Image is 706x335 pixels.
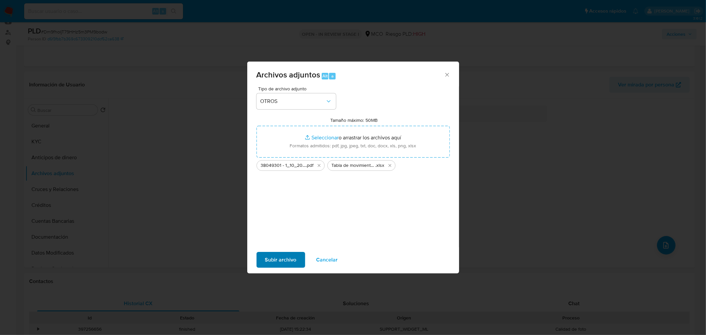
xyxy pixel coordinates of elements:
label: Tamaño máximo: 50MB [330,117,378,123]
button: Eliminar Tabla de movimientos 38049301.xlsx [386,162,394,169]
span: Cancelar [316,253,338,267]
span: 38049301 - 1_10_2025 [261,162,306,169]
button: Cerrar [444,72,450,77]
button: Subir archivo [257,252,305,268]
span: Subir archivo [265,253,297,267]
button: OTROS [257,93,336,109]
span: .xlsx [376,162,385,169]
span: Tabla de movimientos 38049301 [332,162,376,169]
button: Cancelar [308,252,347,268]
button: Eliminar 38049301 - 1_10_2025.pdf [315,162,323,169]
span: .pdf [306,162,314,169]
span: Alt [322,73,328,79]
span: Tipo de archivo adjunto [258,86,338,91]
span: OTROS [260,98,325,105]
span: a [331,73,334,79]
ul: Archivos seleccionados [257,158,450,171]
span: Archivos adjuntos [257,69,320,80]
